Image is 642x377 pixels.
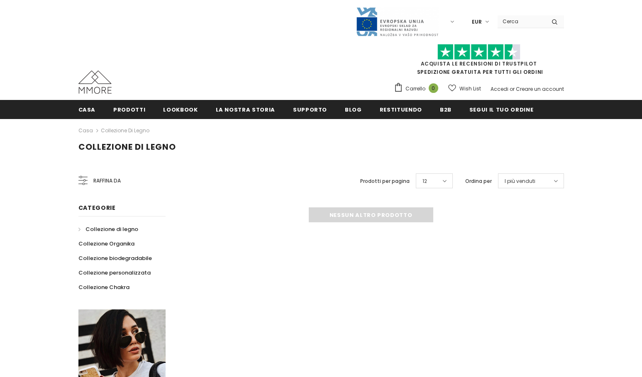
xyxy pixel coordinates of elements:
[101,127,149,134] a: Collezione di legno
[78,251,152,265] a: Collezione biodegradabile
[78,265,151,280] a: Collezione personalizzata
[380,106,422,114] span: Restituendo
[380,100,422,119] a: Restituendo
[394,83,442,95] a: Carrello 0
[469,106,533,114] span: Segui il tuo ordine
[448,81,481,96] a: Wish List
[93,176,121,185] span: Raffina da
[437,44,520,60] img: Fidati di Pilot Stars
[491,85,508,92] a: Accedi
[163,100,198,119] a: Lookbook
[78,222,138,236] a: Collezione di legno
[78,100,96,119] a: Casa
[440,106,452,114] span: B2B
[113,106,145,114] span: Prodotti
[405,85,425,93] span: Carrello
[345,100,362,119] a: Blog
[293,106,327,114] span: supporto
[85,225,138,233] span: Collezione di legno
[505,177,535,185] span: I più venduti
[113,100,145,119] a: Prodotti
[498,15,545,27] input: Search Site
[78,126,93,136] a: Casa
[516,85,564,92] a: Creare un account
[429,83,438,93] span: 0
[78,269,151,277] span: Collezione personalizzata
[78,236,134,251] a: Collezione Organika
[216,100,275,119] a: La nostra storia
[78,254,152,262] span: Collezione biodegradabile
[345,106,362,114] span: Blog
[356,18,439,25] a: Javni Razpis
[356,7,439,37] img: Javni Razpis
[440,100,452,119] a: B2B
[421,60,537,67] a: Acquista le recensioni di TrustPilot
[78,240,134,248] span: Collezione Organika
[78,141,176,153] span: Collezione di legno
[472,18,482,26] span: EUR
[216,106,275,114] span: La nostra storia
[465,177,492,185] label: Ordina per
[469,100,533,119] a: Segui il tuo ordine
[78,106,96,114] span: Casa
[293,100,327,119] a: supporto
[394,48,564,75] span: SPEDIZIONE GRATUITA PER TUTTI GLI ORDINI
[163,106,198,114] span: Lookbook
[510,85,515,92] span: or
[422,177,427,185] span: 12
[78,204,116,212] span: Categorie
[78,283,129,291] span: Collezione Chakra
[78,280,129,294] a: Collezione Chakra
[360,177,410,185] label: Prodotti per pagina
[459,85,481,93] span: Wish List
[78,71,112,94] img: Casi MMORE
